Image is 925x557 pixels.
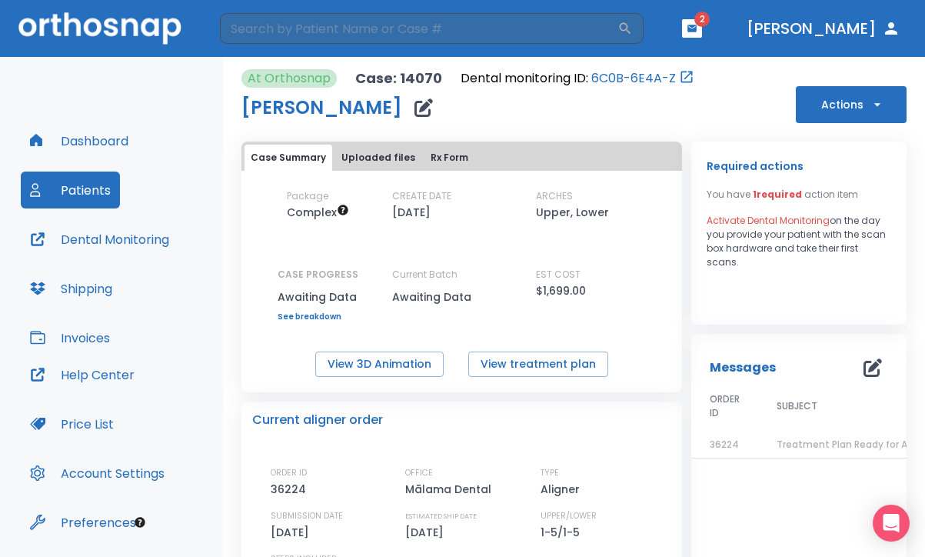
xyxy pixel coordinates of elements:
[740,15,907,42] button: [PERSON_NAME]
[536,203,609,222] p: Upper, Lower
[753,188,802,201] span: 1 required
[710,392,740,420] span: ORDER ID
[707,157,804,175] p: Required actions
[21,319,119,356] button: Invoices
[536,268,581,282] p: EST COST
[405,523,449,542] p: [DATE]
[220,13,617,44] input: Search by Patient Name or Case #
[796,86,907,123] button: Actions
[707,214,830,227] span: Activate Dental Monitoring
[271,466,307,480] p: ORDER ID
[541,480,585,499] p: Aligner
[21,455,174,492] button: Account Settings
[21,122,138,159] button: Dashboard
[392,203,431,222] p: [DATE]
[468,352,608,377] button: View treatment plan
[536,189,573,203] p: ARCHES
[335,145,421,171] button: Uploaded files
[405,509,477,523] p: ESTIMATED SHIP DATE
[278,312,358,322] a: See breakdown
[245,145,679,171] div: tabs
[271,480,311,499] p: 36224
[707,188,858,202] p: You have action item
[21,172,120,208] button: Patients
[18,12,181,44] img: Orthosnap
[21,405,123,442] button: Price List
[541,509,597,523] p: UPPER/LOWER
[278,268,358,282] p: CASE PROGRESS
[461,69,588,88] p: Dental monitoring ID:
[541,523,585,542] p: 1-5/1-5
[21,504,145,541] button: Preferences
[392,288,531,306] p: Awaiting Data
[355,69,442,88] p: Case: 14070
[591,69,676,88] a: 6C0B-6E4A-Z
[405,466,433,480] p: OFFICE
[271,523,314,542] p: [DATE]
[694,12,710,27] span: 2
[405,480,497,499] p: Mālama Dental
[287,189,328,203] p: Package
[278,288,358,306] p: Awaiting Data
[873,505,910,542] div: Open Intercom Messenger
[710,359,776,377] p: Messages
[710,438,739,451] span: 36224
[461,69,694,88] div: Open patient in dental monitoring portal
[536,282,586,300] p: $1,699.00
[271,509,343,523] p: SUBMISSION DATE
[21,221,178,258] button: Dental Monitoring
[392,189,451,203] p: CREATE DATE
[392,268,531,282] p: Current Batch
[21,356,144,393] button: Help Center
[245,145,332,171] button: Case Summary
[252,411,383,429] p: Current aligner order
[241,98,402,117] h1: [PERSON_NAME]
[133,515,147,529] div: Tooltip anchor
[541,466,559,480] p: TYPE
[21,270,121,307] button: Shipping
[777,399,817,413] span: SUBJECT
[248,69,331,88] p: At Orthosnap
[707,214,891,269] p: on the day you provide your patient with the scan box hardware and take their first scans.
[424,145,474,171] button: Rx Form
[315,352,444,377] button: View 3D Animation
[287,205,349,220] span: Up to 50 Steps (100 aligners)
